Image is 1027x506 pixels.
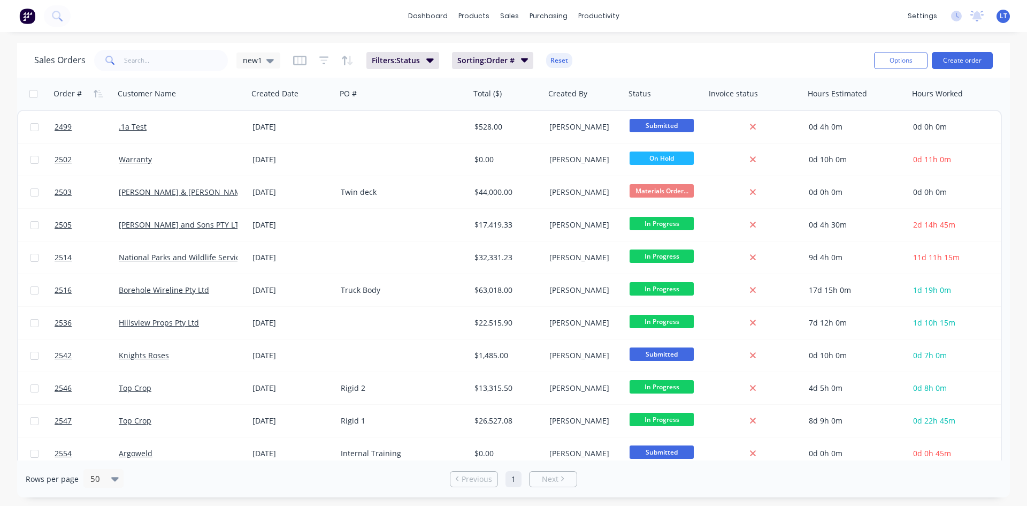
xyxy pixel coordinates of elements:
div: [DATE] [252,187,332,198]
span: 1d 19h 0m [913,285,951,295]
div: Hours Worked [912,88,963,99]
span: new1 [243,55,262,66]
div: $22,515.90 [474,318,538,328]
div: Status [629,88,651,99]
span: In Progress [630,413,694,426]
div: [DATE] [252,220,332,230]
ul: Pagination [446,471,581,487]
div: $0.00 [474,448,538,459]
div: Created Date [251,88,298,99]
div: Truck Body [341,285,459,296]
span: Materials Order... [630,184,694,198]
div: purchasing [524,8,573,24]
div: 0d 0h 0m [809,448,900,459]
span: In Progress [630,217,694,230]
div: [PERSON_NAME] [549,448,617,459]
div: $26,527.08 [474,416,538,426]
a: Top Crop [119,383,151,393]
div: 0d 0h 0m [809,187,900,198]
span: Previous [462,474,492,485]
div: sales [495,8,524,24]
span: 2503 [55,187,72,198]
div: Order # [53,88,82,99]
div: Customer Name [118,88,176,99]
span: 2546 [55,383,72,394]
span: Filters: Status [372,55,420,66]
div: [DATE] [252,285,332,296]
a: 2546 [55,372,119,404]
span: 2d 14h 45m [913,220,955,230]
div: $17,419.33 [474,220,538,230]
span: 0d 8h 0m [913,383,947,393]
span: 2547 [55,416,72,426]
div: 9d 4h 0m [809,252,900,263]
span: 1d 10h 15m [913,318,955,328]
div: [DATE] [252,350,332,361]
span: Submitted [630,348,694,361]
span: 2536 [55,318,72,328]
div: $13,315.50 [474,383,538,394]
div: Rigid 1 [341,416,459,426]
div: Twin deck [341,187,459,198]
span: 11d 11h 15m [913,252,960,262]
div: products [453,8,495,24]
div: $528.00 [474,122,538,132]
div: productivity [573,8,625,24]
a: Knights Roses [119,350,169,360]
div: [DATE] [252,416,332,426]
img: Factory [19,8,35,24]
a: 2502 [55,144,119,176]
div: $63,018.00 [474,285,538,296]
a: National Parks and Wildlife Service SA [119,252,255,262]
span: In Progress [630,315,694,328]
div: Total ($) [473,88,502,99]
span: 0d 7h 0m [913,350,947,360]
span: 0d 0h 0m [913,122,947,132]
span: 0d 11h 0m [913,154,951,164]
span: 0d 0h 0m [913,187,947,197]
span: 2516 [55,285,72,296]
div: [PERSON_NAME] [549,252,617,263]
div: [PERSON_NAME] [549,187,617,198]
span: 0d 0h 45m [913,448,951,458]
a: 2516 [55,274,119,306]
a: dashboard [403,8,453,24]
span: Submitted [630,445,694,459]
h1: Sales Orders [34,55,86,65]
div: $32,331.23 [474,252,538,263]
span: 2499 [55,122,72,132]
span: In Progress [630,282,694,296]
span: Next [542,474,558,485]
span: In Progress [630,250,694,263]
div: [PERSON_NAME] [549,122,617,132]
a: [PERSON_NAME] & [PERSON_NAME] Pty Ltd [119,187,274,197]
span: 2542 [55,350,72,361]
a: 2554 [55,437,119,470]
a: [PERSON_NAME] and Sons PTY LTD [119,220,244,230]
div: [DATE] [252,318,332,328]
div: Invoice status [709,88,758,99]
div: [PERSON_NAME] [549,350,617,361]
div: $1,485.00 [474,350,538,361]
a: 2499 [55,111,119,143]
div: [DATE] [252,252,332,263]
div: 7d 12h 0m [809,318,900,328]
a: Argoweld [119,448,152,458]
div: $44,000.00 [474,187,538,198]
a: 2503 [55,176,119,208]
a: Previous page [450,474,497,485]
button: Create order [932,52,993,69]
div: [DATE] [252,383,332,394]
button: Reset [546,53,572,68]
div: [PERSON_NAME] [549,318,617,328]
a: 2547 [55,405,119,437]
span: Submitted [630,119,694,132]
button: Sorting:Order # [452,52,534,69]
span: LT [1000,11,1007,21]
div: 0d 10h 0m [809,154,900,165]
span: Sorting: Order # [457,55,515,66]
a: Page 1 is your current page [505,471,522,487]
a: Hillsview Props Pty Ltd [119,318,199,328]
div: [DATE] [252,448,332,459]
div: [DATE] [252,154,332,165]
